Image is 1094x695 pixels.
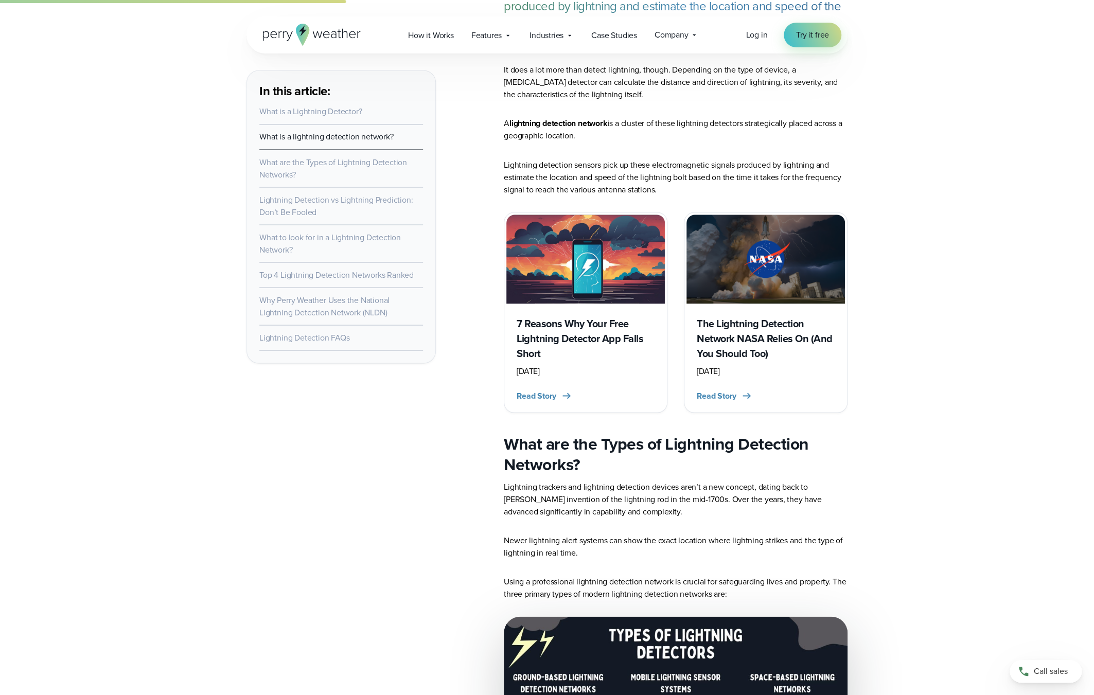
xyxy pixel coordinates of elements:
[530,29,563,42] span: Industries
[697,316,835,361] h3: The Lightning Detection Network NASA Relies On (And You Should Too)
[746,29,767,41] a: Log in
[1034,665,1068,678] span: Call sales
[686,215,845,304] img: NASA lightning National lightning detection network
[259,105,362,117] a: What is a Lightning Detector?
[504,433,848,474] h2: What are the Types of Lightning Detection Networks?
[684,212,848,413] a: NASA lightning National lightning detection network The Lightning Detection Network NASA Relies O...
[504,64,848,101] p: It does a lot more than detect lightning, though. Depending on the type of device, a [MEDICAL_DAT...
[784,23,841,47] a: Try it free
[1010,660,1082,683] a: Call sales
[509,117,608,129] strong: lightning detection network
[259,83,423,99] h3: In this article:
[697,389,736,402] span: Read Story
[399,25,463,46] a: How it Works
[504,212,667,413] a: Free Lightning Detection Apps 7 Reasons Why Your Free Lightning Detector App Falls Short [DATE] R...
[259,193,413,218] a: Lightning Detection vs Lightning Prediction: Don’t Be Fooled
[504,117,848,142] p: A is a cluster of these lightning detectors strategically placed across a geographic location.
[471,29,502,42] span: Features
[697,365,835,377] div: [DATE]
[517,316,655,361] h3: 7 Reasons Why Your Free Lightning Detector App Falls Short
[504,534,848,559] p: Newer lightning alert systems can show the exact location where lightning strikes and the type of...
[408,29,454,42] span: How it Works
[259,294,390,318] a: Why Perry Weather Uses the National Lightning Detection Network (NLDN)
[591,29,637,42] span: Case Studies
[504,480,848,518] p: Lightning trackers and lightning detection devices aren’t a new concept, dating back to [PERSON_N...
[517,389,573,402] button: Read Story
[517,389,556,402] span: Read Story
[259,331,349,343] a: Lightning Detection FAQs
[259,156,407,180] a: What are the Types of Lightning Detection Networks?
[504,212,848,413] div: slideshow
[697,389,753,402] button: Read Story
[655,29,689,41] span: Company
[583,25,646,46] a: Case Studies
[506,215,665,304] img: Free Lightning Detection Apps
[796,29,829,41] span: Try it free
[259,231,401,255] a: What to look for in a Lightning Detection Network?
[517,365,655,377] div: [DATE]
[504,575,848,600] p: Using a professional lightning detection network is crucial for safeguarding lives and property. ...
[259,131,393,142] a: What is a lightning detection network?
[259,269,414,280] a: Top 4 Lightning Detection Networks Ranked
[504,158,848,195] p: Lightning detection sensors pick up these electromagnetic signals produced by lightning and estim...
